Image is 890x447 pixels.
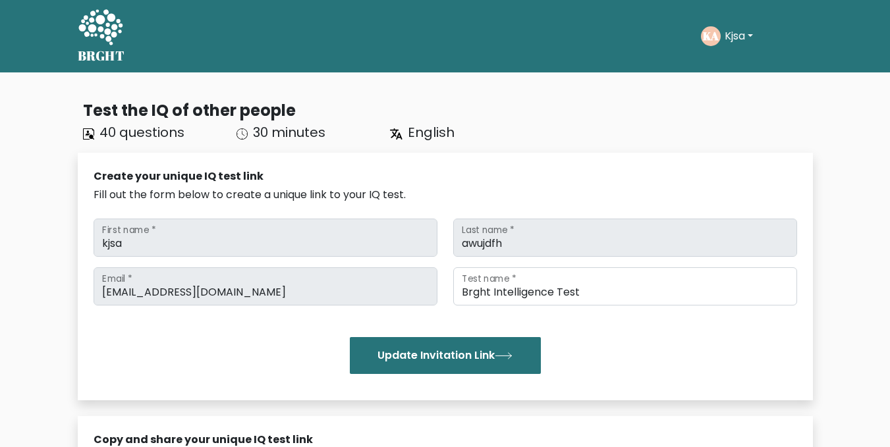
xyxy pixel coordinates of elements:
input: Test name [453,267,797,305]
span: English [408,123,455,142]
button: Kjsa [721,28,757,45]
span: 40 questions [99,123,184,142]
a: BRGHT [78,5,125,67]
button: Update Invitation Link [350,337,541,374]
input: Email [94,267,437,305]
text: KA [703,28,719,43]
input: First name [94,219,437,257]
div: Create your unique IQ test link [94,169,797,184]
div: Test the IQ of other people [83,99,813,122]
h5: BRGHT [78,48,125,64]
div: Fill out the form below to create a unique link to your IQ test. [94,187,797,203]
input: Last name [453,219,797,257]
span: 30 minutes [253,123,325,142]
